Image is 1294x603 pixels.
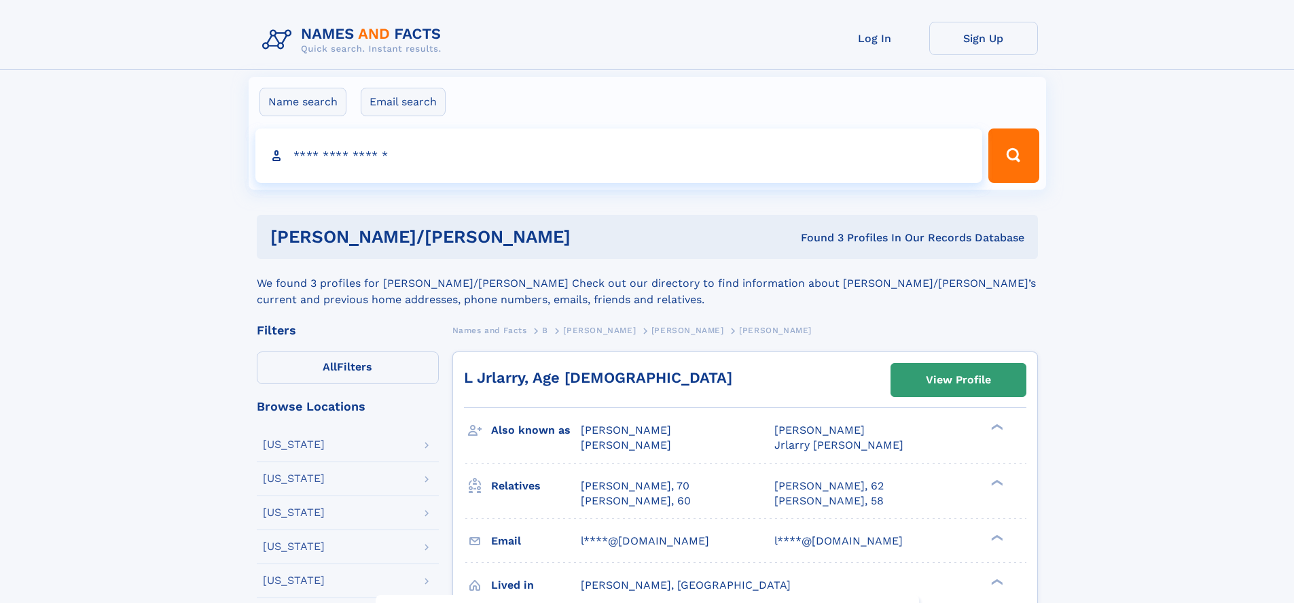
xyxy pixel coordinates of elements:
[491,475,581,498] h3: Relatives
[581,494,691,509] a: [PERSON_NAME], 60
[491,419,581,442] h3: Also known as
[891,364,1026,396] a: View Profile
[542,326,548,335] span: B
[542,322,548,339] a: B
[257,324,439,337] div: Filters
[452,322,527,339] a: Names and Facts
[257,400,439,413] div: Browse Locations
[821,22,929,55] a: Log In
[563,326,636,335] span: [PERSON_NAME]
[263,541,325,552] div: [US_STATE]
[263,507,325,518] div: [US_STATE]
[263,473,325,484] div: [US_STATE]
[774,494,884,509] a: [PERSON_NAME], 58
[323,360,337,373] span: All
[581,479,689,494] a: [PERSON_NAME], 70
[774,479,884,494] a: [PERSON_NAME], 62
[739,326,812,335] span: [PERSON_NAME]
[988,478,1004,487] div: ❯
[581,579,791,591] span: [PERSON_NAME], [GEOGRAPHIC_DATA]
[685,230,1024,245] div: Found 3 Profiles In Our Records Database
[491,574,581,597] h3: Lived in
[929,22,1038,55] a: Sign Up
[926,364,991,396] div: View Profile
[988,423,1004,432] div: ❯
[774,438,903,451] span: Jrlarry [PERSON_NAME]
[581,438,671,451] span: [PERSON_NAME]
[270,228,686,245] h1: [PERSON_NAME]/[PERSON_NAME]
[263,439,325,450] div: [US_STATE]
[988,577,1004,586] div: ❯
[491,530,581,553] h3: Email
[361,88,446,116] label: Email search
[651,326,724,335] span: [PERSON_NAME]
[651,322,724,339] a: [PERSON_NAME]
[257,259,1038,308] div: We found 3 profiles for [PERSON_NAME]/[PERSON_NAME] Check out our directory to find information a...
[257,22,452,58] img: Logo Names and Facts
[464,369,732,386] a: L Jrlarry, Age [DEMOGRAPHIC_DATA]
[581,424,671,436] span: [PERSON_NAME]
[563,322,636,339] a: [PERSON_NAME]
[259,88,346,116] label: Name search
[257,351,439,384] label: Filters
[263,575,325,586] div: [US_STATE]
[988,533,1004,542] div: ❯
[774,424,865,436] span: [PERSON_NAME]
[255,128,983,183] input: search input
[988,128,1039,183] button: Search Button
